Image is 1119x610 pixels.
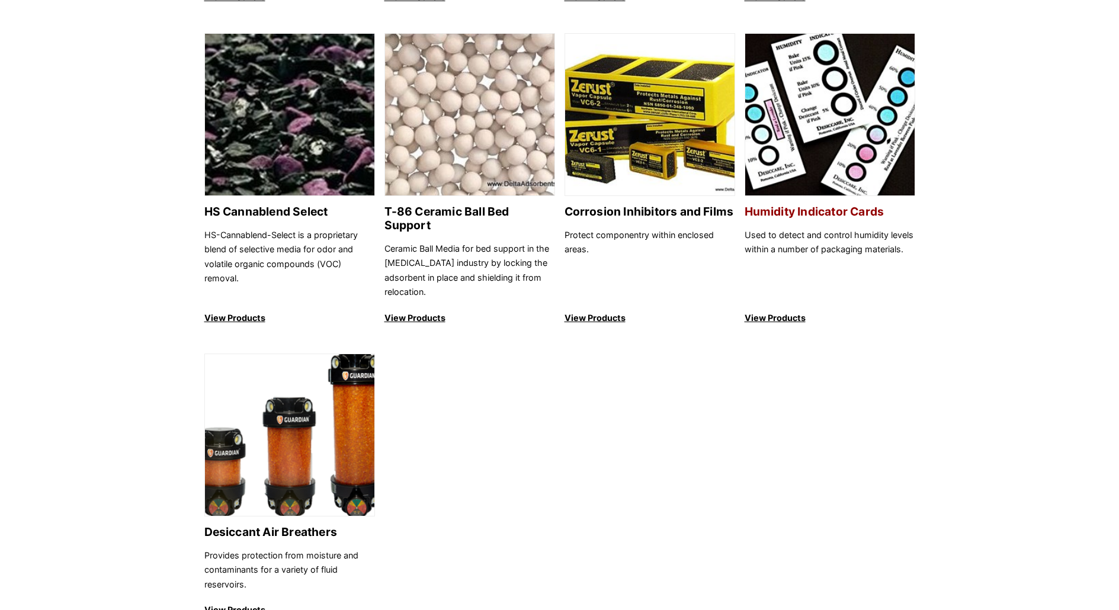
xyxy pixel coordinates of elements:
p: View Products [565,311,735,325]
img: HS Cannablend Select [205,34,374,197]
p: View Products [204,311,375,325]
img: Humidity Indicator Cards [745,34,915,197]
h2: Corrosion Inhibitors and Films [565,205,735,219]
a: Humidity Indicator Cards Humidity Indicator Cards Used to detect and control humidity levels with... [745,33,915,325]
h2: Desiccant Air Breathers [204,525,375,539]
img: Desiccant Air Breathers [205,354,374,517]
img: T-86 Ceramic Ball Bed Support [385,34,554,197]
p: Provides protection from moisture and contaminants for a variety of fluid reservoirs. [204,548,375,592]
p: Ceramic Ball Media for bed support in the [MEDICAL_DATA] industry by locking the adsorbent in pla... [384,242,555,300]
h2: HS Cannablend Select [204,205,375,219]
img: Corrosion Inhibitors and Films [565,34,735,197]
a: Corrosion Inhibitors and Films Corrosion Inhibitors and Films Protect componentry within enclosed... [565,33,735,325]
p: Protect componentry within enclosed areas. [565,228,735,300]
p: View Products [384,311,555,325]
p: View Products [745,311,915,325]
a: HS Cannablend Select HS Cannablend Select HS-Cannablend-Select is a proprietary blend of selectiv... [204,33,375,325]
h2: Humidity Indicator Cards [745,205,915,219]
p: Used to detect and control humidity levels within a number of packaging materials. [745,228,915,300]
a: T-86 Ceramic Ball Bed Support T-86 Ceramic Ball Bed Support Ceramic Ball Media for bed support in... [384,33,555,325]
p: HS-Cannablend-Select is a proprietary blend of selective media for odor and volatile organic comp... [204,228,375,300]
h2: T-86 Ceramic Ball Bed Support [384,205,555,232]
